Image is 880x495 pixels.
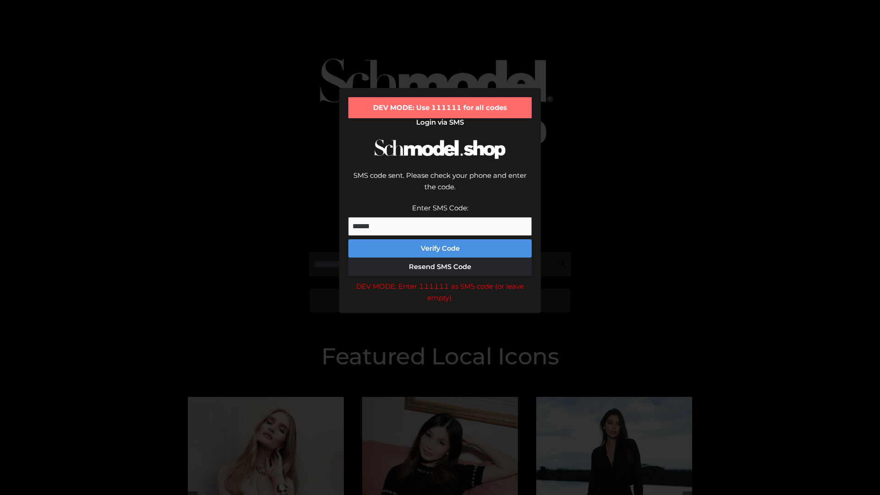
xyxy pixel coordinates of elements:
img: Schmodel Logo [371,131,509,167]
div: DEV MODE: Enter 111111 as SMS code (or leave empty). [348,280,532,304]
div: SMS code sent. Please check your phone and enter the code. [348,170,532,202]
label: Enter SMS Code: [412,203,468,212]
h2: Login via SMS [348,118,532,126]
button: Resend SMS Code [348,258,532,276]
button: Verify Code [348,239,532,258]
div: DEV MODE: Use 111111 for all codes [348,97,532,118]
